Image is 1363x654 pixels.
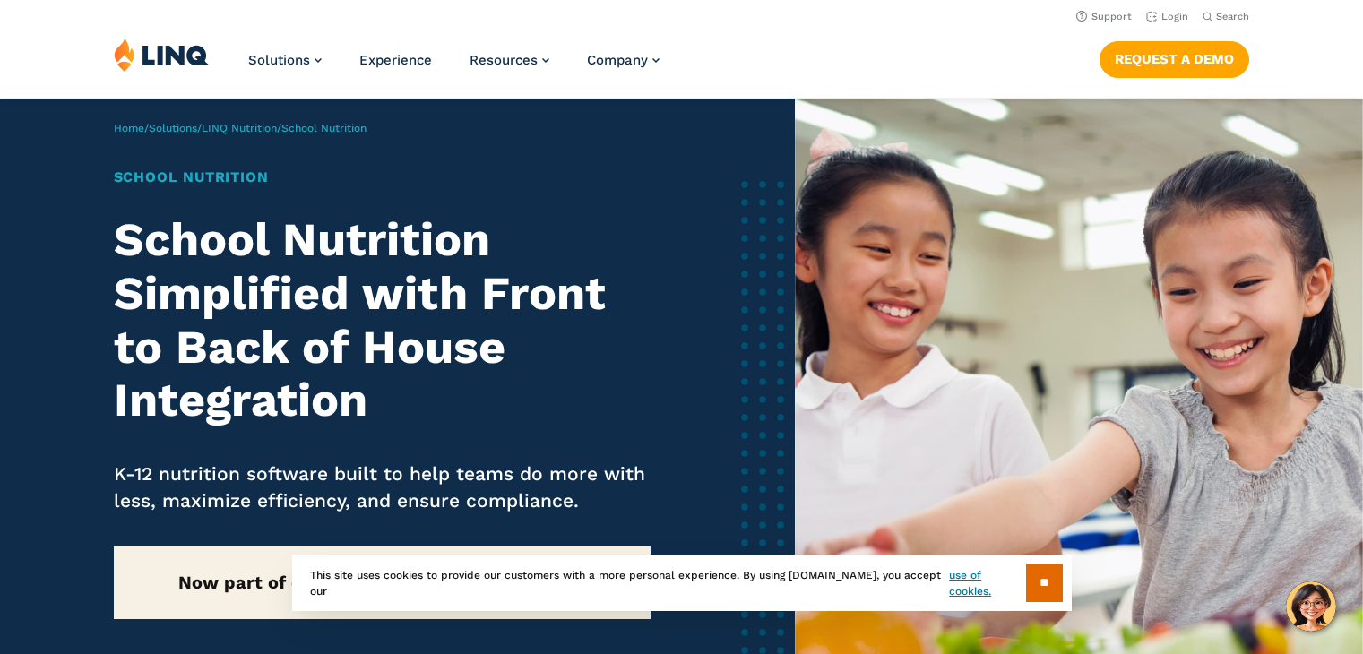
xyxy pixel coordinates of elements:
[1216,11,1249,22] span: Search
[587,52,648,68] span: Company
[281,122,367,134] span: School Nutrition
[1146,11,1188,22] a: Login
[587,52,660,68] a: Company
[1286,581,1336,632] button: Hello, have a question? Let’s chat.
[178,572,585,593] strong: Now part of our new
[292,555,1072,611] div: This site uses cookies to provide our customers with a more personal experience. By using [DOMAIN...
[470,52,549,68] a: Resources
[149,122,197,134] a: Solutions
[470,52,538,68] span: Resources
[949,567,1025,599] a: use of cookies.
[248,52,310,68] span: Solutions
[1203,10,1249,23] button: Open Search Bar
[114,122,367,134] span: / / /
[359,52,432,68] a: Experience
[114,38,209,72] img: LINQ | K‑12 Software
[114,167,651,188] h1: School Nutrition
[248,38,660,97] nav: Primary Navigation
[202,122,277,134] a: LINQ Nutrition
[114,460,651,514] p: K-12 nutrition software built to help teams do more with less, maximize efficiency, and ensure co...
[114,122,144,134] a: Home
[114,213,651,427] h2: School Nutrition Simplified with Front to Back of House Integration
[248,52,322,68] a: Solutions
[1100,41,1249,77] a: Request a Demo
[1100,38,1249,77] nav: Button Navigation
[1076,11,1132,22] a: Support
